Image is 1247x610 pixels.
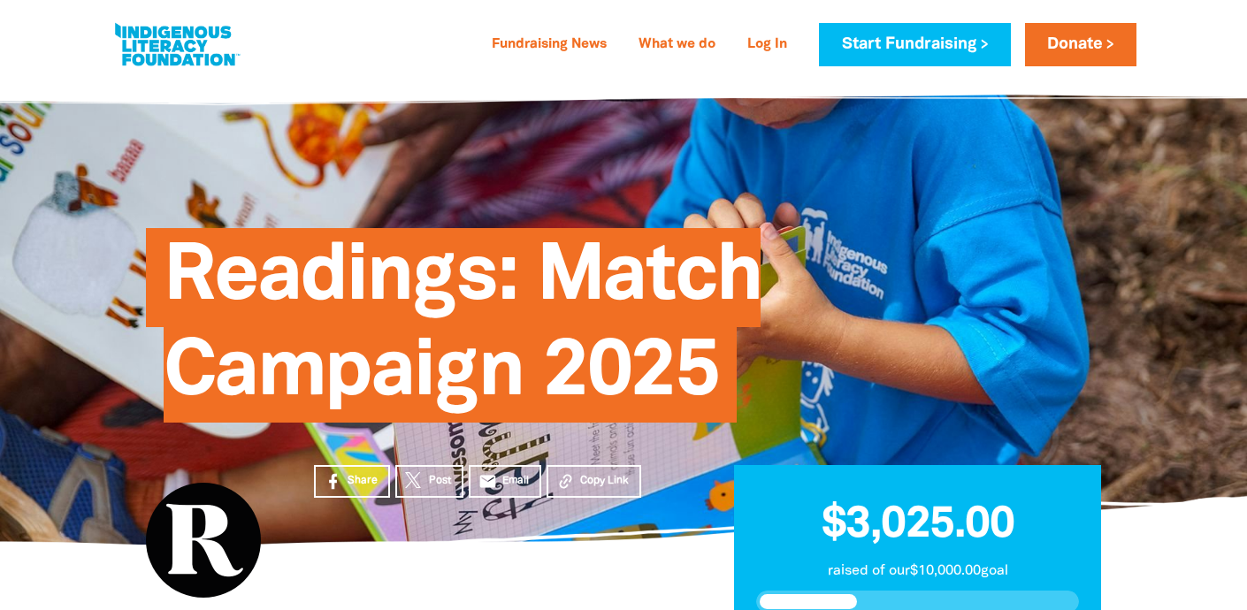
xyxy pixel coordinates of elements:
span: Readings: Match Campaign 2025 [164,241,761,423]
p: raised of our $10,000.00 goal [756,560,1079,582]
a: Donate [1025,23,1136,66]
a: Post [395,465,463,498]
a: emailEmail [469,465,541,498]
span: Share [348,473,378,489]
button: Copy Link [547,465,641,498]
a: What we do [628,31,726,59]
span: Email [502,473,529,489]
span: $3,025.00 [822,505,1014,545]
i: email [478,472,497,491]
a: Share [314,465,390,498]
a: Log In [737,31,798,59]
a: Start Fundraising [819,23,1010,66]
span: Copy Link [580,473,629,489]
a: Fundraising News [481,31,617,59]
span: Post [429,473,451,489]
